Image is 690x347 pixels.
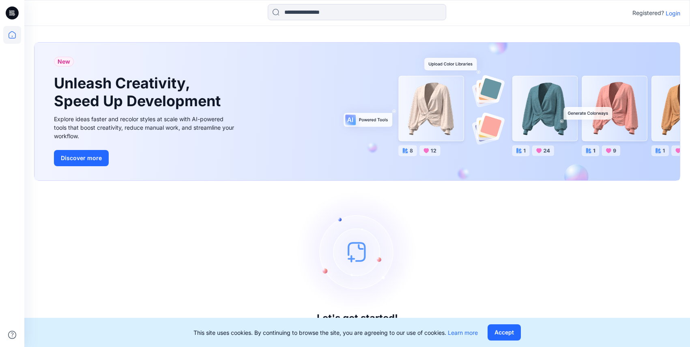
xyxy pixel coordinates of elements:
p: This site uses cookies. By continuing to browse the site, you are agreeing to our use of cookies. [193,328,478,337]
h3: Let's get started! [317,313,398,324]
a: Discover more [54,150,236,166]
a: Learn more [448,329,478,336]
div: Explore ideas faster and recolor styles at scale with AI-powered tools that boost creativity, red... [54,115,236,140]
span: New [58,57,70,66]
p: Registered? [632,8,664,18]
h1: Unleash Creativity, Speed Up Development [54,75,224,109]
button: Discover more [54,150,109,166]
img: empty-state-image.svg [297,191,418,313]
button: Accept [488,324,521,341]
p: Login [666,9,680,17]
